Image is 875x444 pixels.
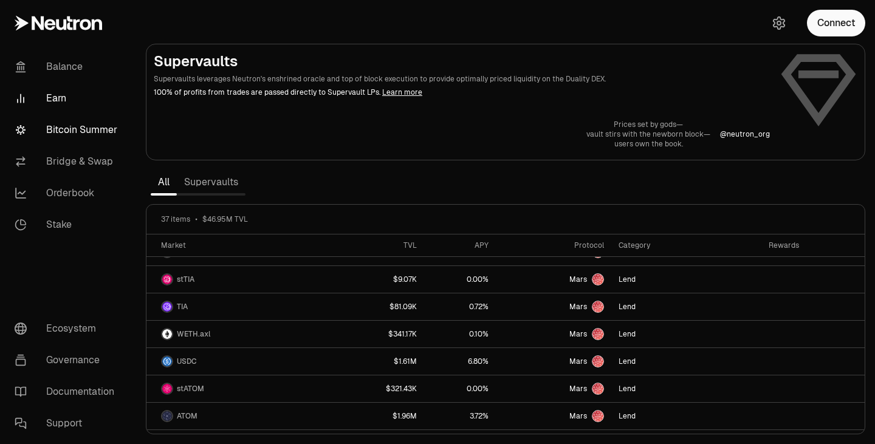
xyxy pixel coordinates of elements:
[737,241,800,250] div: Rewards
[161,214,190,224] span: 37 items
[5,408,131,439] a: Support
[586,139,710,149] p: users own the book.
[807,10,865,36] button: Connect
[177,329,210,339] span: WETH.axl
[146,403,342,429] a: ATOM LogoATOM
[424,348,496,375] a: 6.80%
[431,241,489,250] div: APY
[162,357,172,366] img: USDC Logo
[496,321,611,347] a: Mars
[496,403,611,429] a: Mars
[569,384,587,394] span: Mars
[586,120,710,149] a: Prices set by gods—vault stirs with the newborn block—users own the book.
[342,266,424,293] a: $9.07K
[5,83,131,114] a: Earn
[424,321,496,347] a: 0.10%
[162,302,172,312] img: TIA Logo
[177,384,204,394] span: stATOM
[5,376,131,408] a: Documentation
[569,411,587,421] span: Mars
[5,146,131,177] a: Bridge & Swap
[146,375,342,402] a: stATOM LogostATOM
[382,87,422,97] a: Learn more
[424,375,496,402] a: 0.00%
[611,293,730,320] a: Lend
[611,348,730,375] a: Lend
[569,302,587,312] span: Mars
[146,293,342,320] a: TIA LogoTIA
[5,344,131,376] a: Governance
[146,348,342,375] a: USDC LogoUSDC
[177,411,197,421] span: ATOM
[162,275,172,284] img: stTIA Logo
[342,348,424,375] a: $1.61M
[720,129,770,139] a: @neutron_org
[619,241,722,250] div: Category
[154,73,770,84] p: Supervaults leverages Neutron's enshrined oracle and top of block execution to provide optimally ...
[177,357,197,366] span: USDC
[151,170,177,194] a: All
[5,313,131,344] a: Ecosystem
[342,375,424,402] a: $321.43K
[424,293,496,320] a: 0.72%
[586,129,710,139] p: vault stirs with the newborn block—
[496,266,611,293] a: Mars
[146,266,342,293] a: stTIA LogostTIA
[349,241,417,250] div: TVL
[720,129,770,139] p: @ neutron_org
[611,403,730,429] a: Lend
[569,275,587,284] span: Mars
[177,275,194,284] span: stTIA
[342,293,424,320] a: $81.09K
[162,384,172,394] img: stATOM Logo
[586,120,710,129] p: Prices set by gods—
[5,209,131,241] a: Stake
[342,321,424,347] a: $341.17K
[146,321,342,347] a: WETH.axl LogoWETH.axl
[5,177,131,209] a: Orderbook
[496,348,611,375] a: Mars
[424,266,496,293] a: 0.00%
[569,329,587,339] span: Mars
[611,375,730,402] a: Lend
[503,241,604,250] div: Protocol
[202,214,248,224] span: $46.95M TVL
[496,293,611,320] a: Mars
[424,403,496,429] a: 3.72%
[5,114,131,146] a: Bitcoin Summer
[611,266,730,293] a: Lend
[342,403,424,429] a: $1.96M
[611,321,730,347] a: Lend
[162,329,172,339] img: WETH.axl Logo
[177,302,188,312] span: TIA
[5,51,131,83] a: Balance
[162,411,172,421] img: ATOM Logo
[569,357,587,366] span: Mars
[496,375,611,402] a: Mars
[161,241,335,250] div: Market
[154,52,770,71] h2: Supervaults
[154,87,770,98] p: 100% of profits from trades are passed directly to Supervault LPs.
[177,170,245,194] a: Supervaults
